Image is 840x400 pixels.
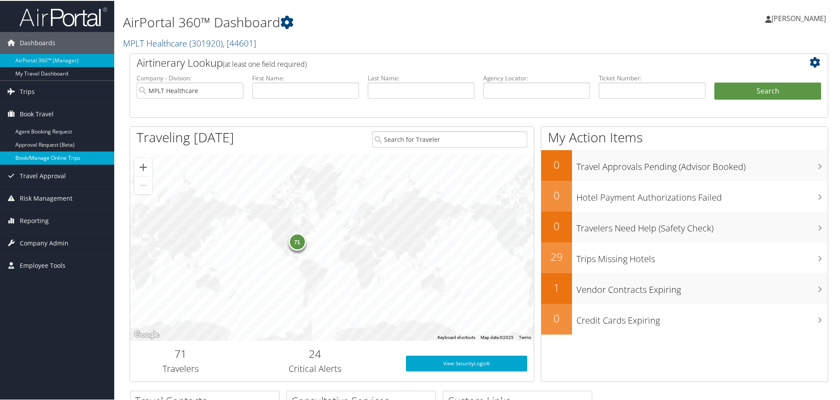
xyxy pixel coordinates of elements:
[541,211,828,241] a: 0Travelers Need Help (Safety Check)
[576,248,828,264] h3: Trips Missing Hotels
[481,334,514,339] span: Map data ©2025
[771,13,826,22] span: [PERSON_NAME]
[541,249,572,263] h2: 29
[189,36,223,48] span: ( 301920 )
[599,73,706,82] label: Ticket Number:
[288,232,306,250] div: 71
[541,127,828,146] h1: My Action Items
[223,36,256,48] span: , [ 44601 ]
[20,231,69,253] span: Company Admin
[576,309,828,326] h3: Credit Cards Expiring
[223,58,307,68] span: (at least one field required)
[541,272,828,303] a: 1Vendor Contracts Expiring
[123,36,256,48] a: MPLT Healthcare
[252,73,359,82] label: First Name:
[20,80,35,102] span: Trips
[714,82,821,99] button: Search
[134,158,152,175] button: Zoom in
[368,73,474,82] label: Last Name:
[576,278,828,295] h3: Vendor Contracts Expiring
[137,73,243,82] label: Company - Division:
[541,156,572,171] h2: 0
[576,155,828,172] h3: Travel Approvals Pending (Advisor Booked)
[519,334,531,339] a: Terms (opens in new tab)
[238,346,393,360] h2: 24
[541,303,828,334] a: 0Credit Cards Expiring
[541,241,828,272] a: 29Trips Missing Hotels
[483,73,590,82] label: Agency Locator:
[20,102,54,124] span: Book Travel
[132,328,161,340] img: Google
[20,187,72,209] span: Risk Management
[576,186,828,203] h3: Hotel Payment Authorizations Failed
[372,130,527,147] input: Search for Traveler
[541,149,828,180] a: 0Travel Approvals Pending (Advisor Booked)
[541,180,828,211] a: 0Hotel Payment Authorizations Failed
[541,310,572,325] h2: 0
[438,334,475,340] button: Keyboard shortcuts
[134,176,152,193] button: Zoom out
[20,209,49,231] span: Reporting
[20,254,65,276] span: Employee Tools
[238,362,393,374] h3: Critical Alerts
[20,31,55,53] span: Dashboards
[541,279,572,294] h2: 1
[20,164,66,186] span: Travel Approval
[406,355,527,371] a: View SecurityLogic®
[541,187,572,202] h2: 0
[541,218,572,233] h2: 0
[576,217,828,234] h3: Travelers Need Help (Safety Check)
[137,346,224,360] h2: 71
[137,362,224,374] h3: Travelers
[132,328,161,340] a: Open this area in Google Maps (opens a new window)
[19,6,107,26] img: airportal-logo.png
[123,12,597,31] h1: AirPortal 360™ Dashboard
[137,127,234,146] h1: Traveling [DATE]
[137,54,763,69] h2: Airtinerary Lookup
[765,4,835,31] a: [PERSON_NAME]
